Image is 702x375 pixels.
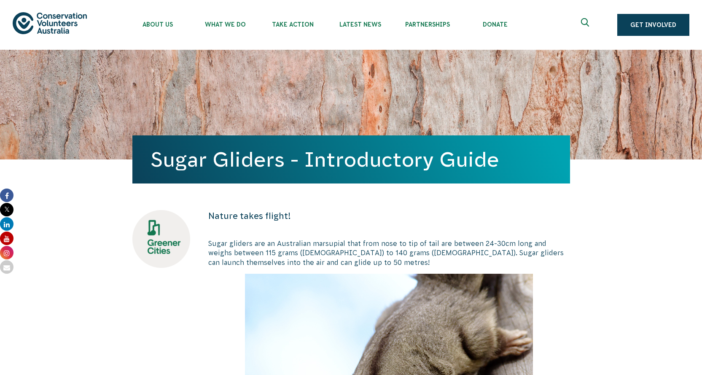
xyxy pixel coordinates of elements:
span: Sugar gliders are an Australian marsupial that from nose to tip of tail are between 24-30cm long ... [208,240,564,266]
span: Partnerships [394,21,461,28]
img: logo.svg [13,12,87,34]
p: Nature takes flight! [208,210,570,222]
a: Get Involved [617,14,689,36]
span: About Us [124,21,191,28]
span: Latest News [326,21,394,28]
button: Expand search box Close search box [576,15,596,35]
span: Donate [461,21,529,28]
h1: Sugar Gliders - Introductory Guide [151,148,551,171]
span: What We Do [191,21,259,28]
span: Expand search box [581,18,592,32]
span: Take Action [259,21,326,28]
img: Greener Cities [132,210,190,268]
